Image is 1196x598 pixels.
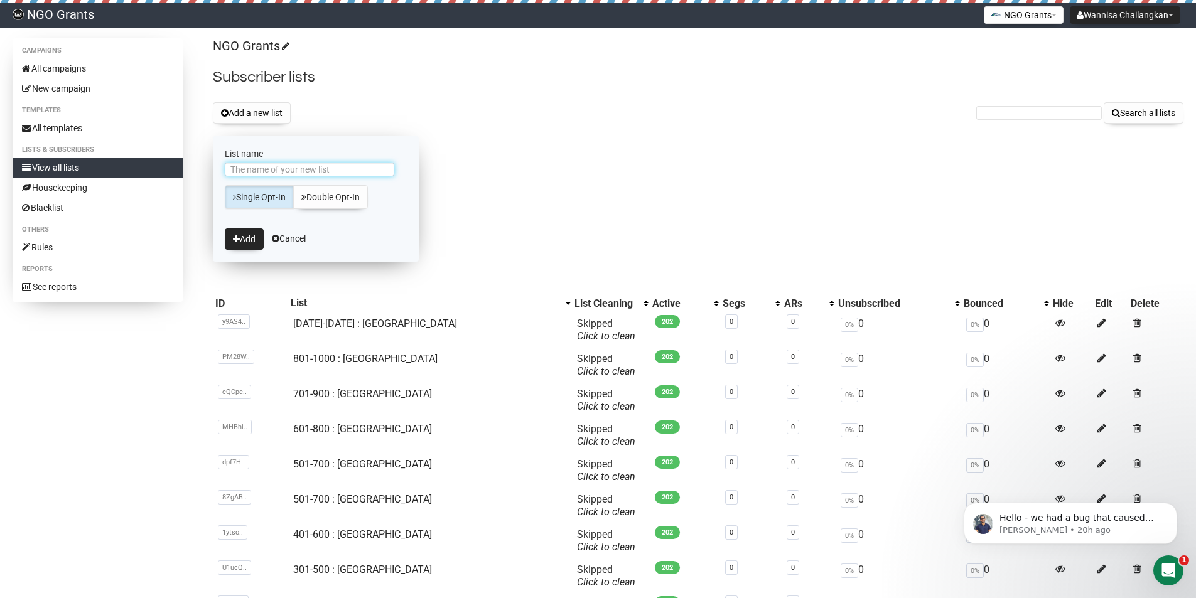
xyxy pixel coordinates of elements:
button: Add [225,228,264,250]
iframe: Intercom live chat [1153,555,1183,585]
label: List name [225,148,407,159]
a: 601-800 : [GEOGRAPHIC_DATA] [293,423,432,435]
a: 0 [730,388,733,396]
a: 401-600 : [GEOGRAPHIC_DATA] [293,528,432,540]
th: Delete: No sort applied, sorting is disabled [1128,294,1183,312]
th: Edit: No sort applied, sorting is disabled [1092,294,1128,312]
a: 0 [791,528,795,537]
a: 0 [791,493,795,501]
span: 202 [655,385,680,398]
span: MHBhi.. [218,420,252,434]
a: 0 [730,318,733,326]
a: 0 [791,388,795,396]
div: Delete [1131,297,1181,310]
span: Skipped [577,353,635,377]
a: 301-500 : [GEOGRAPHIC_DATA] [293,563,432,575]
button: Wannisa Chailangkan [1070,6,1180,24]
a: 0 [791,458,795,466]
a: New campaign [13,78,183,99]
div: ID [215,297,286,310]
a: See reports [13,277,183,297]
span: Skipped [577,388,635,412]
span: 0% [966,388,984,402]
span: 0% [966,318,984,332]
td: 0 [961,418,1050,453]
a: View all lists [13,158,183,178]
span: 0% [841,318,858,332]
a: Click to clean [577,541,635,553]
div: List Cleaning [574,297,637,310]
td: 0 [961,453,1050,488]
span: 0% [841,458,858,473]
a: 501-700 : [GEOGRAPHIC_DATA] [293,458,432,470]
div: ARs [784,297,823,310]
span: Skipped [577,563,635,588]
th: Active: No sort applied, activate to apply an ascending sort [650,294,720,312]
th: Bounced: No sort applied, activate to apply an ascending sort [961,294,1050,312]
button: Add a new list [213,102,291,124]
span: 202 [655,420,680,434]
div: Bounced [964,297,1038,310]
th: Hide: No sort applied, sorting is disabled [1050,294,1092,312]
a: Single Opt-In [225,185,294,209]
td: 0 [836,488,961,523]
td: 0 [961,383,1050,418]
li: Reports [13,262,183,277]
td: 0 [836,523,961,558]
span: PM28W.. [218,350,254,364]
a: 701-900 : [GEOGRAPHIC_DATA] [293,388,432,400]
button: NGO Grants [984,6,1064,24]
li: Others [13,222,183,237]
a: 501-700 : [GEOGRAPHIC_DATA] [293,493,432,505]
span: Skipped [577,528,635,553]
a: 0 [791,423,795,431]
li: Campaigns [13,43,183,58]
th: Segs: No sort applied, activate to apply an ascending sort [720,294,782,312]
span: 0% [966,563,984,578]
a: 0 [730,563,733,572]
span: 0% [966,423,984,437]
a: 0 [730,423,733,431]
a: All campaigns [13,58,183,78]
span: 202 [655,350,680,363]
td: 0 [961,558,1050,594]
td: 0 [836,558,961,594]
a: 0 [791,563,795,572]
li: Templates [13,103,183,118]
span: 8ZgAB.. [218,490,251,505]
iframe: Intercom notifications message [945,476,1196,564]
a: 0 [791,353,795,361]
a: Cancel [272,233,306,243]
span: 0% [966,353,984,367]
a: Click to clean [577,506,635,518]
span: Skipped [577,458,635,483]
span: 1ytso.. [218,525,247,540]
th: ARs: No sort applied, activate to apply an ascending sort [782,294,836,312]
td: 0 [961,312,1050,348]
th: Unsubscribed: No sort applied, activate to apply an ascending sort [836,294,961,312]
a: All templates [13,118,183,138]
div: Active [652,297,708,310]
a: 0 [730,528,733,537]
a: Rules [13,237,183,257]
span: Skipped [577,423,635,447]
button: Search all lists [1104,102,1183,124]
a: Click to clean [577,330,635,342]
span: 202 [655,456,680,469]
a: Click to clean [577,576,635,588]
a: Double Opt-In [293,185,368,209]
th: List: Descending sort applied, activate to remove the sort [288,294,571,312]
a: NGO Grants [213,38,288,53]
th: List Cleaning: No sort applied, activate to apply an ascending sort [572,294,650,312]
span: 0% [841,388,858,402]
a: Blacklist [13,198,183,218]
td: 0 [836,348,961,383]
span: 0% [841,423,858,437]
a: Click to clean [577,471,635,483]
a: Click to clean [577,400,635,412]
a: Housekeeping [13,178,183,198]
span: 0% [841,353,858,367]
